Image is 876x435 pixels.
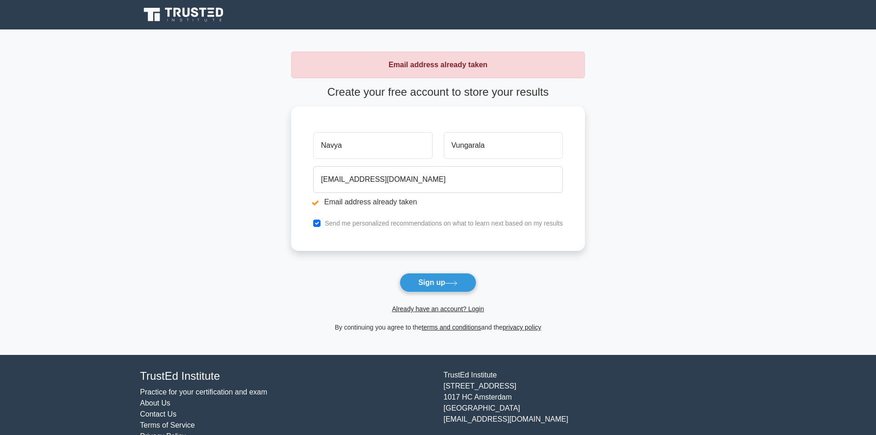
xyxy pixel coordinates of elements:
[392,305,484,313] a: Already have an account? Login
[140,388,268,396] a: Practice for your certification and exam
[140,399,171,407] a: About Us
[444,132,563,159] input: Last name
[291,86,585,99] h4: Create your free account to store your results
[286,322,590,333] div: By continuing you agree to the and the
[313,197,563,208] li: Email address already taken
[313,166,563,193] input: Email
[400,273,477,292] button: Sign up
[503,324,541,331] a: privacy policy
[140,421,195,429] a: Terms of Service
[313,132,432,159] input: First name
[140,370,433,383] h4: TrustEd Institute
[422,324,481,331] a: terms and conditions
[325,220,563,227] label: Send me personalized recommendations on what to learn next based on my results
[389,61,487,69] strong: Email address already taken
[140,410,177,418] a: Contact Us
